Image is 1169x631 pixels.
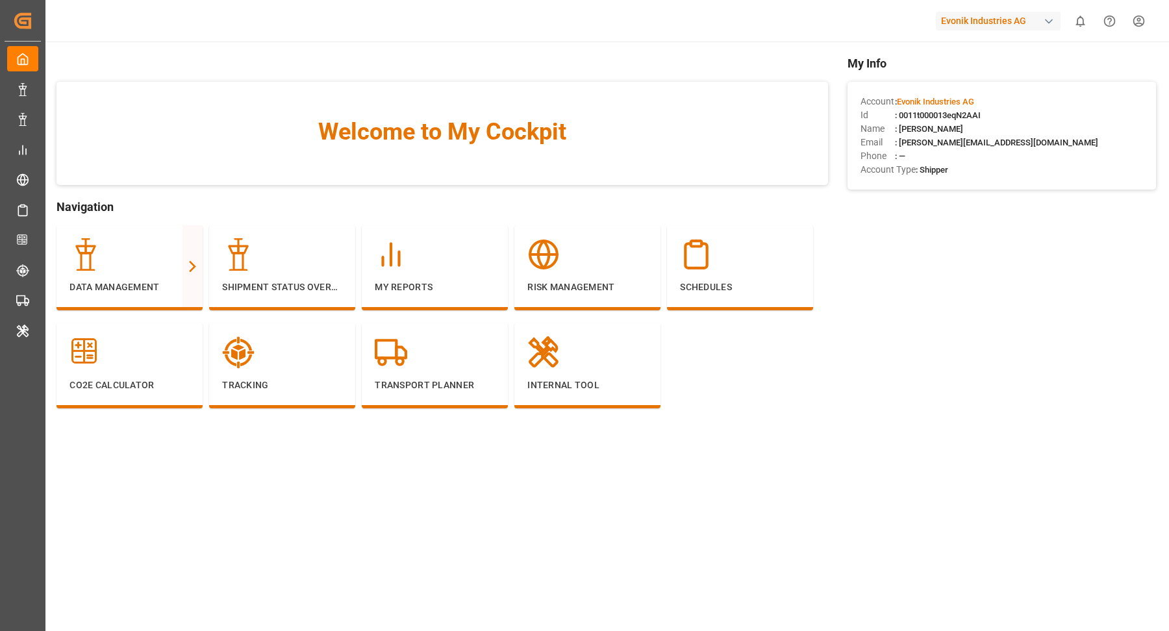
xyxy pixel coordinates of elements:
[897,97,974,106] span: Evonik Industries AG
[375,378,495,392] p: Transport Planner
[222,280,342,294] p: Shipment Status Overview
[222,378,342,392] p: Tracking
[69,280,190,294] p: Data Management
[895,138,1098,147] span: : [PERSON_NAME][EMAIL_ADDRESS][DOMAIN_NAME]
[895,97,974,106] span: :
[57,198,828,216] span: Navigation
[69,378,190,392] p: CO2e Calculator
[895,110,981,120] span: : 0011t000013eqN2AAI
[936,8,1066,33] button: Evonik Industries AG
[895,151,905,161] span: : —
[936,12,1061,31] div: Evonik Industries AG
[861,95,895,108] span: Account
[375,280,495,294] p: My Reports
[861,149,895,163] span: Phone
[848,55,1156,72] span: My Info
[861,108,895,122] span: Id
[861,122,895,136] span: Name
[861,136,895,149] span: Email
[82,114,802,149] span: Welcome to My Cockpit
[527,280,647,294] p: Risk Management
[1066,6,1095,36] button: show 0 new notifications
[680,280,800,294] p: Schedules
[916,165,948,175] span: : Shipper
[895,124,963,134] span: : [PERSON_NAME]
[861,163,916,177] span: Account Type
[1095,6,1124,36] button: Help Center
[527,378,647,392] p: Internal Tool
